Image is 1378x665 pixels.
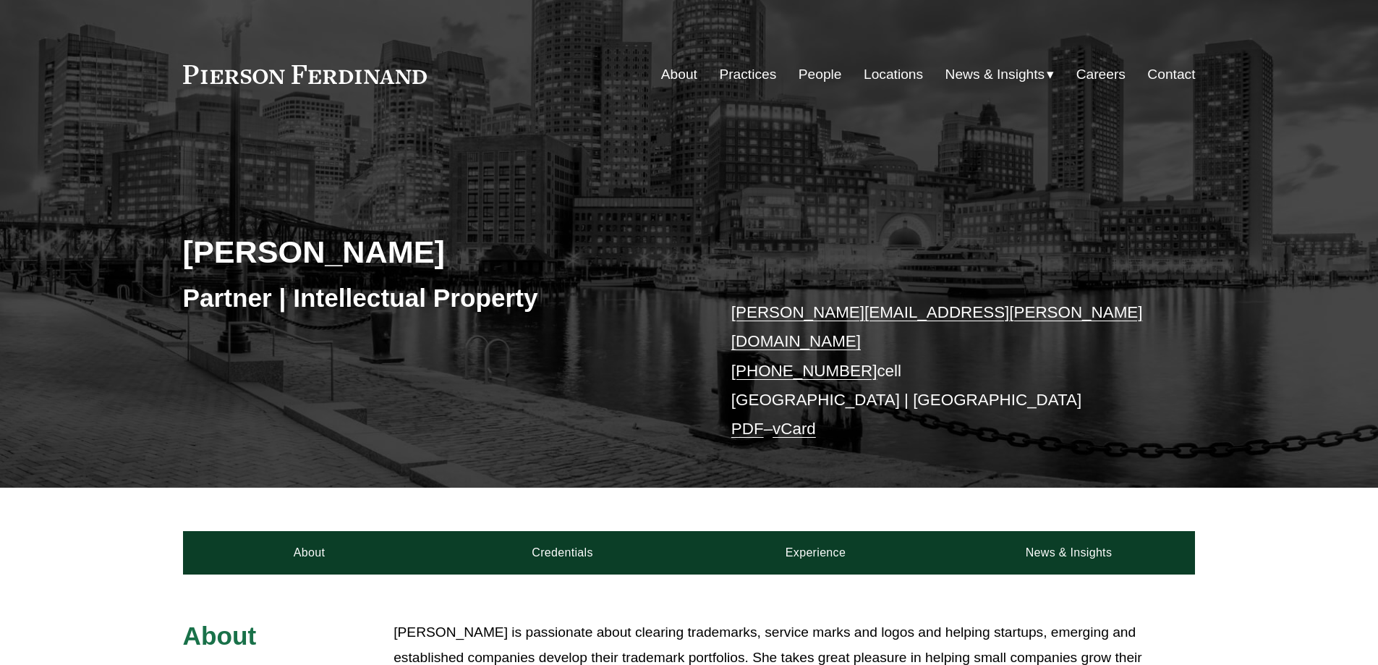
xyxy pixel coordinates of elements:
a: Locations [864,61,923,88]
a: Contact [1147,61,1195,88]
a: People [799,61,842,88]
a: vCard [773,420,816,438]
span: About [183,622,257,650]
span: News & Insights [945,62,1045,88]
a: PDF [731,420,764,438]
h2: [PERSON_NAME] [183,233,689,271]
a: About [661,61,697,88]
a: folder dropdown [945,61,1055,88]
a: Experience [689,531,943,575]
a: News & Insights [942,531,1195,575]
p: cell [GEOGRAPHIC_DATA] | [GEOGRAPHIC_DATA] – [731,298,1153,444]
a: About [183,531,436,575]
a: Practices [719,61,776,88]
a: [PERSON_NAME][EMAIL_ADDRESS][PERSON_NAME][DOMAIN_NAME] [731,303,1143,350]
a: Careers [1076,61,1126,88]
a: Credentials [436,531,689,575]
h3: Partner | Intellectual Property [183,282,689,314]
a: [PHONE_NUMBER] [731,362,877,380]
